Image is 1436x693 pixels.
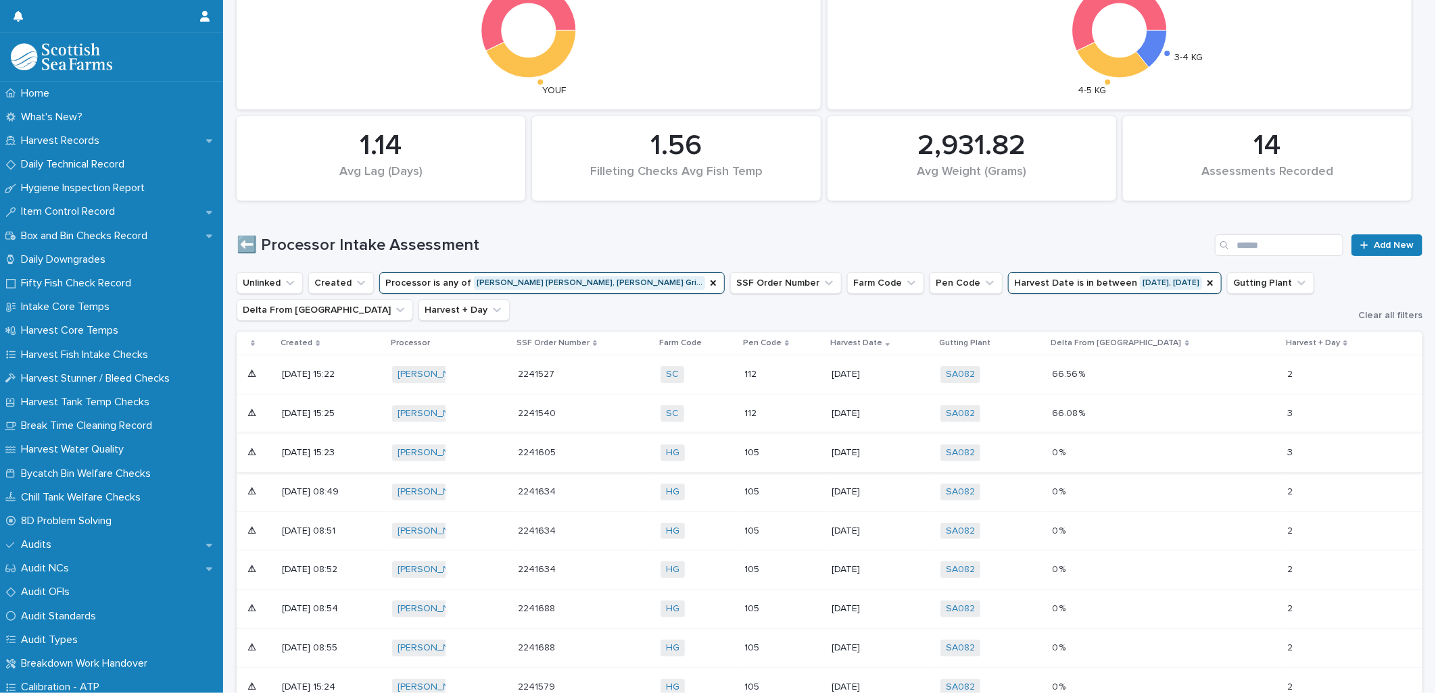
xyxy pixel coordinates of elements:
[1287,523,1295,537] p: 2
[237,511,1422,550] tr: ⚠︎⚠︎ [DATE] 08:51[PERSON_NAME] Fraserburgh 22416342241634 HG 105[DATE]SA082 0 %0 % 22
[1287,484,1295,498] p: 2
[946,369,975,380] a: SA082
[851,129,1093,163] div: 2,931.82
[379,272,725,294] button: Processor
[946,408,975,419] a: SA082
[16,419,163,432] p: Break Time Cleaning Record
[237,590,1422,629] tr: ⚠︎⚠︎ [DATE] 08:54[PERSON_NAME] Fraserburgh 22416882241688 HG 105[DATE]SA082 0 %0 % 22
[518,561,558,575] p: 2241634
[16,230,158,242] p: Box and Bin Checks Record
[744,369,812,380] p: 112
[247,561,259,575] p: ⚠︎
[282,486,350,498] p: [DATE] 08:49
[16,467,162,480] p: Bycatch Bin Welfare Checks
[1053,679,1069,693] p: 0 %
[16,158,135,171] p: Daily Technical Record
[16,586,80,598] p: Audit OFIs
[1174,53,1203,62] text: 3-4 KG
[282,642,350,654] p: [DATE] 08:55
[260,165,502,193] div: Avg Lag (Days)
[1215,234,1343,256] input: Search
[398,642,527,654] a: [PERSON_NAME] Fraserburgh
[16,324,129,337] p: Harvest Core Temps
[517,336,590,351] p: SSF Order Number
[518,444,558,459] p: 2241605
[1053,366,1088,380] p: 66.56 %
[744,447,812,459] p: 105
[282,408,350,419] p: [DATE] 15:25
[237,472,1422,511] tr: ⚠︎⚠︎ [DATE] 08:49[PERSON_NAME] Fraserburgh 22416342241634 HG 105[DATE]SA082 0 %0 % 22
[518,679,558,693] p: 2241579
[1053,640,1069,654] p: 0 %
[744,642,812,654] p: 105
[939,336,990,351] p: Gutting Plant
[16,349,159,361] p: Harvest Fish Intake Checks
[16,443,135,456] p: Harvest Water Quality
[830,336,882,351] p: Harvest Date
[247,484,259,498] p: ⚠︎
[16,301,120,313] p: Intake Core Temps
[282,603,350,615] p: [DATE] 08:54
[260,129,502,163] div: 1.14
[832,603,899,615] p: [DATE]
[237,299,413,321] button: Delta From Yield
[744,682,812,693] p: 105
[1146,129,1389,163] div: 14
[237,628,1422,667] tr: ⚠︎⚠︎ [DATE] 08:55[PERSON_NAME] Fraserburgh 22416882241688 HG 105[DATE]SA082 0 %0 % 22
[744,564,812,575] p: 105
[832,369,899,380] p: [DATE]
[832,486,899,498] p: [DATE]
[16,372,181,385] p: Harvest Stunner / Bleed Checks
[237,355,1422,394] tr: ⚠︎⚠︎ [DATE] 15:22[PERSON_NAME] Grimsby 22415272241527 SC 112[DATE]SA082 66.56 %66.56 % 22
[391,336,430,351] p: Processor
[946,564,975,575] a: SA082
[16,515,122,528] p: 8D Problem Solving
[247,523,259,537] p: ⚠︎
[237,550,1422,590] tr: ⚠︎⚠︎ [DATE] 08:52[PERSON_NAME] Fraserburgh 22416342241634 HG 105[DATE]SA082 0 %0 % 22
[518,600,558,615] p: 2241688
[1287,640,1295,654] p: 2
[518,640,558,654] p: 2241688
[237,272,303,294] button: Unlinked
[666,408,679,419] a: SC
[282,525,350,537] p: [DATE] 08:51
[1374,240,1414,250] span: Add New
[946,486,975,498] a: SA082
[418,299,510,321] button: Harvest + Day
[744,486,812,498] p: 105
[666,564,679,575] a: HG
[11,43,112,70] img: mMrefqRFQpe26GRNOUkG
[666,525,679,537] a: HG
[1286,336,1340,351] p: Harvest + Day
[247,679,259,693] p: ⚠︎
[398,447,508,459] a: [PERSON_NAME] Grimsby
[281,336,312,351] p: Created
[1358,311,1422,320] span: Clear all filters
[851,165,1093,193] div: Avg Weight (Grams)
[16,491,151,504] p: Chill Tank Welfare Checks
[1287,561,1295,575] p: 2
[282,564,350,575] p: [DATE] 08:52
[832,564,899,575] p: [DATE]
[666,603,679,615] a: HG
[398,564,527,575] a: [PERSON_NAME] Fraserburgh
[730,272,842,294] button: SSF Order Number
[666,369,679,380] a: SC
[282,682,350,693] p: [DATE] 15:24
[1008,272,1222,294] button: Harvest Date
[555,165,798,193] div: Filleting Checks Avg Fish Temp
[237,433,1422,472] tr: ⚠︎⚠︎ [DATE] 15:23[PERSON_NAME] Grimsby 22416052241605 HG 105[DATE]SA082 0 %0 % 33
[946,642,975,654] a: SA082
[1053,600,1069,615] p: 0 %
[555,129,798,163] div: 1.56
[282,447,350,459] p: [DATE] 15:23
[1053,523,1069,537] p: 0 %
[847,272,924,294] button: Farm Code
[744,525,812,537] p: 105
[16,610,107,623] p: Audit Standards
[16,634,89,646] p: Audit Types
[16,396,160,409] p: Harvest Tank Temp Checks
[666,447,679,459] a: HG
[16,657,158,670] p: Breakdown Work Handover
[16,182,155,195] p: Hygiene Inspection Report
